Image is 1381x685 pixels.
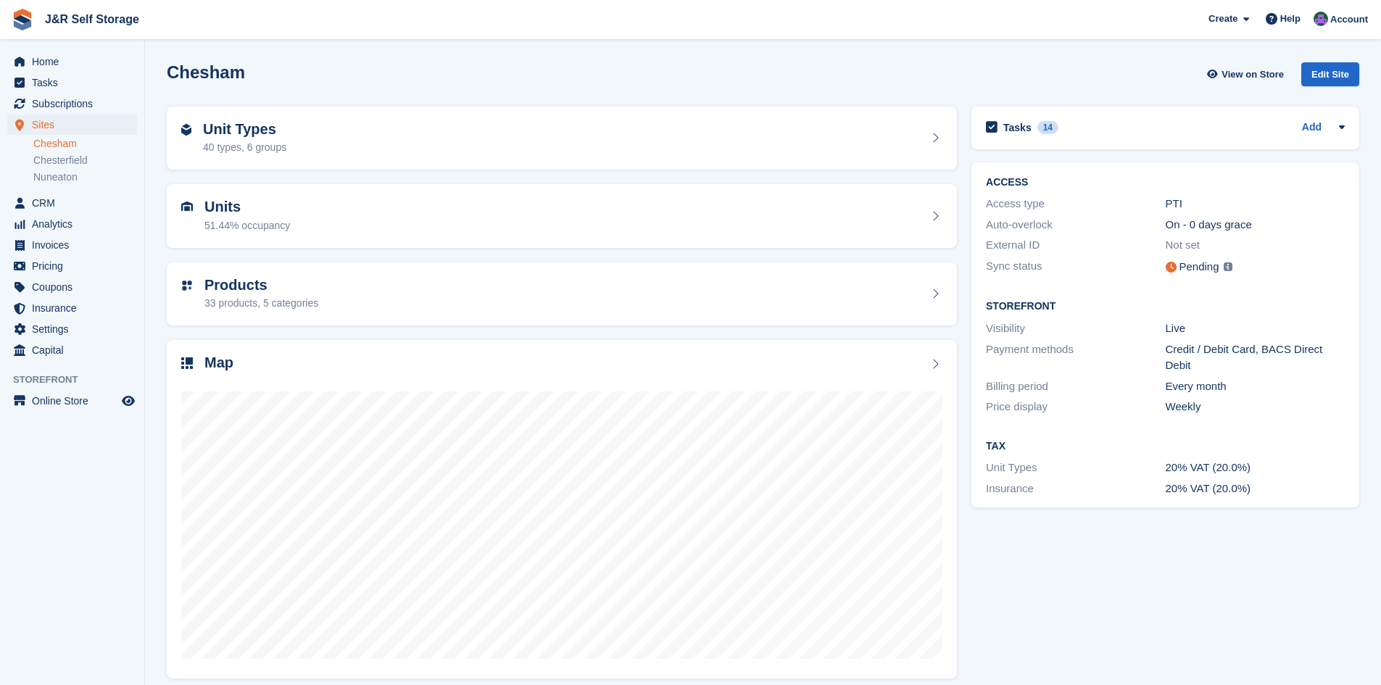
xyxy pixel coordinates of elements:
[167,62,245,82] h2: Chesham
[7,391,137,411] a: menu
[32,256,119,276] span: Pricing
[986,237,1165,254] div: External ID
[167,184,957,248] a: Units 51.44% occupancy
[7,115,137,135] a: menu
[7,51,137,72] a: menu
[32,319,119,339] span: Settings
[7,72,137,93] a: menu
[1166,460,1345,476] div: 20% VAT (20.0%)
[1301,62,1359,92] a: Edit Site
[33,137,137,151] a: Chesham
[7,214,137,234] a: menu
[32,193,119,213] span: CRM
[32,340,119,360] span: Capital
[32,94,119,114] span: Subscriptions
[32,72,119,93] span: Tasks
[7,298,137,318] a: menu
[986,378,1165,395] div: Billing period
[986,341,1165,374] div: Payment methods
[32,298,119,318] span: Insurance
[1166,320,1345,337] div: Live
[203,140,286,155] div: 40 types, 6 groups
[986,441,1345,452] h2: Tax
[7,193,137,213] a: menu
[32,277,119,297] span: Coupons
[1166,217,1345,233] div: On - 0 days grace
[33,154,137,167] a: Chesterfield
[1166,399,1345,415] div: Weekly
[986,460,1165,476] div: Unit Types
[7,235,137,255] a: menu
[181,202,193,212] img: unit-icn-7be61d7bf1b0ce9d3e12c5938cc71ed9869f7b940bace4675aadf7bd6d80202e.svg
[39,7,145,31] a: J&R Self Storage
[167,340,957,678] a: Map
[986,301,1345,312] h2: Storefront
[7,340,137,360] a: menu
[204,199,290,215] h2: Units
[204,218,290,233] div: 51.44% occupancy
[986,258,1165,276] div: Sync status
[986,481,1165,497] div: Insurance
[167,107,957,170] a: Unit Types 40 types, 6 groups
[1330,12,1368,27] span: Account
[986,217,1165,233] div: Auto-overlock
[986,399,1165,415] div: Price display
[1302,120,1322,136] a: Add
[1314,12,1328,26] img: Jordan Mahmood
[1222,67,1284,82] span: View on Store
[32,214,119,234] span: Analytics
[1166,378,1345,395] div: Every month
[1166,341,1345,374] div: Credit / Debit Card, BACS Direct Debit
[1166,237,1345,254] div: Not set
[204,277,318,294] h2: Products
[986,196,1165,212] div: Access type
[32,115,119,135] span: Sites
[204,354,233,371] h2: Map
[32,391,119,411] span: Online Store
[7,94,137,114] a: menu
[33,170,137,184] a: Nuneaton
[1208,12,1237,26] span: Create
[12,9,33,30] img: stora-icon-8386f47178a22dfd0bd8f6a31ec36ba5ce8667c1dd55bd0f319d3a0aa187defe.svg
[1224,262,1232,271] img: icon-info-grey-7440780725fd019a000dd9b08b2336e03edf1995a4989e88bcd33f0948082b44.svg
[1280,12,1301,26] span: Help
[986,177,1345,188] h2: ACCESS
[167,262,957,326] a: Products 33 products, 5 categories
[1166,196,1345,212] div: PTI
[1003,121,1032,134] h2: Tasks
[13,373,144,387] span: Storefront
[7,319,137,339] a: menu
[120,392,137,410] a: Preview store
[1037,121,1058,134] div: 14
[1166,481,1345,497] div: 20% VAT (20.0%)
[181,357,193,369] img: map-icn-33ee37083ee616e46c38cad1a60f524a97daa1e2b2c8c0bc3eb3415660979fc1.svg
[32,235,119,255] span: Invoices
[203,121,286,138] h2: Unit Types
[1301,62,1359,86] div: Edit Site
[986,320,1165,337] div: Visibility
[181,124,191,136] img: unit-type-icn-2b2737a686de81e16bb02015468b77c625bbabd49415b5ef34ead5e3b44a266d.svg
[181,280,193,291] img: custom-product-icn-752c56ca05d30b4aa98f6f15887a0e09747e85b44ffffa43cff429088544963d.svg
[1205,62,1290,86] a: View on Store
[204,296,318,311] div: 33 products, 5 categories
[32,51,119,72] span: Home
[7,277,137,297] a: menu
[1179,259,1219,275] div: Pending
[7,256,137,276] a: menu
